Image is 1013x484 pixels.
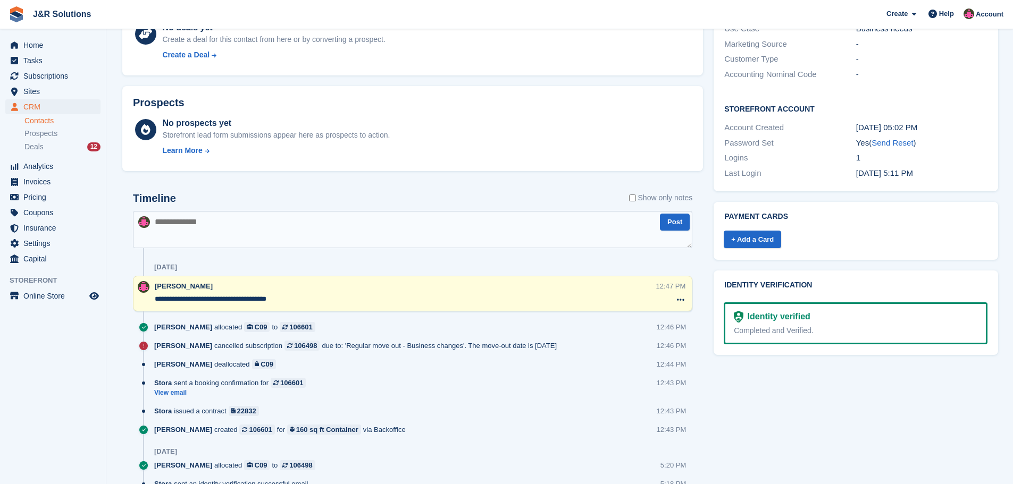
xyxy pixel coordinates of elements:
a: menu [5,69,101,83]
a: menu [5,288,101,303]
a: 22832 [229,406,259,416]
a: menu [5,53,101,68]
div: - [856,38,987,50]
span: Deals [24,142,44,152]
span: Analytics [23,159,87,174]
div: deallocated [154,359,281,369]
span: Prospects [24,129,57,139]
span: [PERSON_NAME] [154,460,212,470]
img: Identity Verification Ready [734,311,743,322]
span: CRM [23,99,87,114]
div: 106498 [289,460,312,470]
a: Preview store [88,290,101,302]
a: menu [5,84,101,99]
div: 5:20 PM [660,460,686,470]
a: Deals 12 [24,141,101,152]
h2: Timeline [133,192,176,205]
span: Settings [23,236,87,251]
div: Create a deal for this contact from here or by converting a prospect. [162,34,385,45]
button: Post [660,214,690,231]
div: [DATE] 05:02 PM [856,122,987,134]
div: C09 [261,359,273,369]
div: allocated to [154,460,321,470]
a: menu [5,190,101,205]
div: allocated to [154,322,321,332]
a: View email [154,388,311,397]
a: menu [5,220,101,235]
span: Pricing [23,190,87,205]
div: 106601 [249,424,272,435]
a: 106498 [280,460,315,470]
a: J&R Solutions [29,5,95,23]
div: Create a Deal [162,49,210,61]
span: Online Store [23,288,87,303]
span: Invoices [23,174,87,189]
div: Marketing Source [724,38,856,50]
span: Home [23,38,87,53]
span: Stora [154,378,172,388]
div: Accounting Nominal Code [724,69,856,81]
span: Storefront [10,275,106,286]
img: Julie Morgan [138,281,149,293]
span: Sites [23,84,87,99]
span: [PERSON_NAME] [154,322,212,332]
div: 12:43 PM [657,424,687,435]
span: Help [939,9,954,19]
a: menu [5,159,101,174]
label: Show only notes [629,192,693,203]
div: Business needs [856,23,987,35]
span: Capital [23,251,87,266]
div: 1 [856,152,987,164]
a: Create a Deal [162,49,385,61]
div: Learn More [162,145,202,156]
div: C09 [255,322,267,332]
h2: Payment cards [724,213,987,221]
a: menu [5,99,101,114]
div: Logins [724,152,856,164]
div: 12:46 PM [657,341,687,351]
div: Storefront lead form submissions appear here as prospects to action. [162,130,390,141]
a: 106601 [271,378,306,388]
a: menu [5,251,101,266]
span: Tasks [23,53,87,68]
div: [DATE] [154,447,177,456]
div: - [856,53,987,65]
a: menu [5,205,101,220]
a: C09 [252,359,276,369]
img: stora-icon-8386f47178a22dfd0bd8f6a31ec36ba5ce8667c1dd55bd0f319d3a0aa187defe.svg [9,6,24,22]
a: Contacts [24,116,101,126]
div: cancelled subscription due to: 'Regular move out - Business changes'. The move-out date is [DATE] [154,341,562,351]
div: Last Login [724,167,856,180]
span: Create [886,9,908,19]
div: 12:46 PM [657,322,687,332]
div: sent a booking confirmation for [154,378,311,388]
a: menu [5,236,101,251]
a: 106498 [284,341,320,351]
a: menu [5,174,101,189]
h2: Storefront Account [724,103,987,114]
div: Yes [856,137,987,149]
h2: Identity verification [724,281,987,290]
div: Account Created [724,122,856,134]
div: Password Set [724,137,856,149]
span: Insurance [23,220,87,235]
a: Learn More [162,145,390,156]
div: No prospects yet [162,117,390,130]
div: 106498 [294,341,317,351]
div: [DATE] [154,263,177,271]
div: 12:43 PM [657,406,687,416]
div: C09 [255,460,267,470]
span: Subscriptions [23,69,87,83]
div: 12:44 PM [657,359,687,369]
div: created for via Backoffice [154,424,411,435]
span: [PERSON_NAME] [155,282,213,290]
input: Show only notes [629,192,636,203]
time: 2025-09-04 16:11:07 UTC [856,168,913,177]
a: 106601 [280,322,315,332]
div: - [856,69,987,81]
div: Customer Type [724,53,856,65]
span: Stora [154,406,172,416]
a: C09 [244,460,270,470]
div: 12:47 PM [656,281,686,291]
div: 106601 [280,378,303,388]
